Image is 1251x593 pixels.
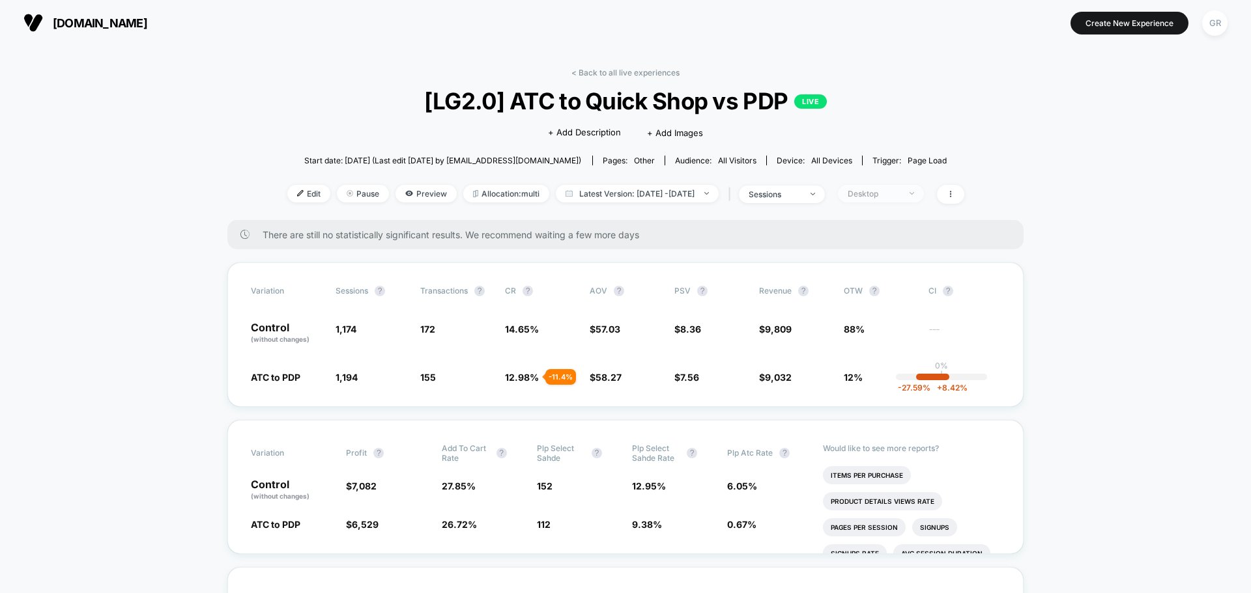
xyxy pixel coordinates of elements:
[596,324,620,335] span: 57.03
[336,372,358,383] span: 1,194
[420,286,468,296] span: Transactions
[634,156,655,165] span: other
[759,324,792,335] span: $
[251,322,323,344] p: Control
[251,479,333,501] p: Control
[869,286,880,296] button: ?
[336,286,368,296] span: Sessions
[759,286,792,296] span: Revenue
[346,480,377,491] span: $
[823,544,887,562] li: Signups Rate
[297,190,304,197] img: edit
[766,156,862,165] span: Device:
[697,286,708,296] button: ?
[811,156,852,165] span: all devices
[930,383,968,393] span: 8.42 %
[395,185,457,202] span: Preview
[674,372,699,383] span: $
[765,372,792,383] span: 9,032
[23,13,43,33] img: Visually logo
[571,68,680,77] a: < Back to all live experiences
[505,324,539,335] span: 14.65 %
[798,286,809,296] button: ?
[928,325,1000,344] span: ---
[590,286,607,296] span: AOV
[346,448,367,458] span: Profit
[940,370,943,380] p: |
[937,383,942,393] span: +
[375,286,385,296] button: ?
[928,286,1000,296] span: CI
[442,443,490,463] span: Add To Cart Rate
[304,156,581,165] span: Start date: [DATE] (Last edit [DATE] by [EMAIL_ADDRESS][DOMAIN_NAME])
[523,286,533,296] button: ?
[844,286,915,296] span: OTW
[337,185,389,202] span: Pause
[566,190,573,197] img: calendar
[336,324,356,335] span: 1,174
[727,448,773,458] span: Plp Atc Rate
[53,16,147,30] span: [DOMAIN_NAME]
[251,286,323,296] span: Variation
[596,372,622,383] span: 58.27
[704,192,709,195] img: end
[251,443,323,463] span: Variation
[674,324,701,335] span: $
[823,443,1001,453] p: Would like to see more reports?
[592,448,602,458] button: ?
[823,492,942,510] li: Product Details Views Rate
[420,324,435,335] span: 172
[1198,10,1231,36] button: GR
[347,190,353,197] img: end
[811,193,815,195] img: end
[352,480,377,491] span: 7,082
[823,518,906,536] li: Pages Per Session
[603,156,655,165] div: Pages:
[872,156,947,165] div: Trigger:
[545,369,576,385] div: - 11.4 %
[943,286,953,296] button: ?
[893,544,990,562] li: Avg Session Duration
[420,372,436,383] span: 155
[496,448,507,458] button: ?
[898,383,930,393] span: -27.59 %
[251,519,300,530] span: ATC to PDP
[20,12,151,33] button: [DOMAIN_NAME]
[463,185,549,202] span: Allocation: multi
[590,324,620,335] span: $
[537,480,553,491] span: 152
[442,519,477,530] span: 26.72 %
[548,126,621,139] span: + Add Description
[759,372,792,383] span: $
[794,94,827,109] p: LIVE
[346,519,379,530] span: $
[844,324,865,335] span: 88%
[910,192,914,195] img: end
[727,519,756,530] span: 0.67 %
[373,448,384,458] button: ?
[590,372,622,383] span: $
[680,372,699,383] span: 7.56
[908,156,947,165] span: Page Load
[632,519,662,530] span: 9.38 %
[749,189,801,199] div: sessions
[537,519,551,530] span: 112
[632,443,680,463] span: Plp Select Sahde Rate
[779,448,790,458] button: ?
[251,492,309,500] span: (without changes)
[556,185,719,202] span: Latest Version: [DATE] - [DATE]
[680,324,701,335] span: 8.36
[352,519,379,530] span: 6,529
[675,156,756,165] div: Audience:
[727,480,757,491] span: 6.05 %
[263,229,998,240] span: There are still no statistically significant results. We recommend waiting a few more days
[935,361,948,370] p: 0%
[718,156,756,165] span: All Visitors
[912,518,957,536] li: Signups
[505,372,539,383] span: 12.98 %
[321,87,930,115] span: [LG2.0] ATC to Quick Shop vs PDP
[442,480,476,491] span: 27.85 %
[287,185,330,202] span: Edit
[251,372,300,383] span: ATC to PDP
[848,189,900,199] div: Desktop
